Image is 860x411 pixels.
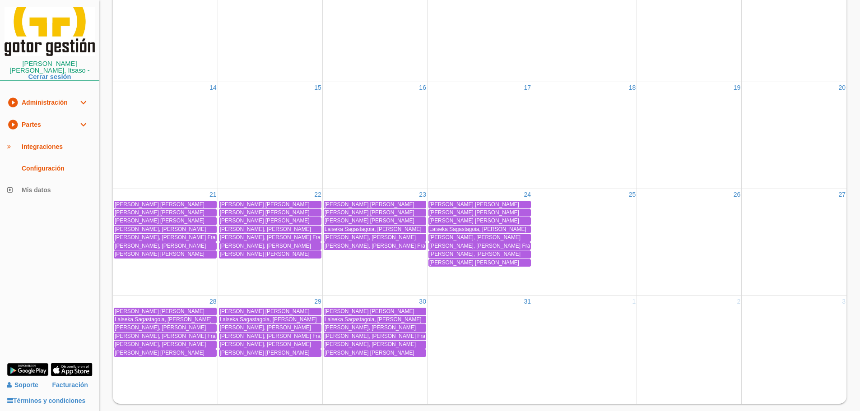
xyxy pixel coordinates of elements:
a: [PERSON_NAME], [PERSON_NAME] [219,242,321,250]
a: [PERSON_NAME], [PERSON_NAME] [219,324,321,332]
a: Cerrar sesión [28,73,71,80]
a: [PERSON_NAME], [PERSON_NAME] [324,324,426,332]
a: [PERSON_NAME] [PERSON_NAME] [428,217,531,225]
a: 18 [628,82,637,93]
a: [PERSON_NAME] [PERSON_NAME] [114,217,217,225]
span: [PERSON_NAME], [PERSON_NAME] [220,243,311,249]
span: [PERSON_NAME], [PERSON_NAME] [325,341,416,347]
a: [PERSON_NAME], [PERSON_NAME] Francisco [219,234,321,241]
a: Términos y condiciones [7,397,85,404]
a: [PERSON_NAME], [PERSON_NAME] Francisco [219,332,321,340]
span: [PERSON_NAME], [PERSON_NAME] [115,324,206,331]
span: [PERSON_NAME], [PERSON_NAME] Francisco [325,243,441,249]
a: [PERSON_NAME], [PERSON_NAME] Francisco [114,332,217,340]
a: 3 [841,296,846,307]
span: [PERSON_NAME] [PERSON_NAME] [115,217,205,224]
span: [PERSON_NAME], [PERSON_NAME] [429,234,521,240]
span: [PERSON_NAME] [PERSON_NAME] [115,201,205,208]
a: Laiseka Sagastagoia, [PERSON_NAME] [428,226,531,233]
span: [PERSON_NAME] [PERSON_NAME] [325,350,414,356]
a: [PERSON_NAME] [PERSON_NAME] [219,217,321,225]
a: 2 [736,296,742,307]
span: [PERSON_NAME], [PERSON_NAME] [115,341,206,347]
a: [PERSON_NAME] [PERSON_NAME] [114,308,217,315]
span: [PERSON_NAME], [PERSON_NAME] Francisco [429,243,545,249]
a: 27 [837,189,846,200]
a: [PERSON_NAME] [PERSON_NAME] [219,308,321,315]
span: [PERSON_NAME], [PERSON_NAME] [220,324,311,331]
a: 29 [313,296,322,307]
a: [PERSON_NAME], [PERSON_NAME] [324,234,426,241]
a: 16 [418,82,427,93]
span: [PERSON_NAME] [PERSON_NAME] [429,259,519,266]
a: 19 [733,82,742,93]
a: Laiseka Sagastagoia, [PERSON_NAME] [324,316,426,323]
span: [PERSON_NAME], [PERSON_NAME] Francisco [220,333,336,339]
a: [PERSON_NAME], [PERSON_NAME] Francisco [114,234,217,241]
a: 21 [209,189,218,200]
span: [PERSON_NAME] [PERSON_NAME] [429,217,519,224]
span: [PERSON_NAME] [PERSON_NAME] [325,201,414,208]
span: [PERSON_NAME], [PERSON_NAME] [220,341,311,347]
span: [PERSON_NAME] [PERSON_NAME] [220,201,310,208]
a: [PERSON_NAME] [PERSON_NAME] [219,209,321,217]
span: [PERSON_NAME] [PERSON_NAME] [115,350,205,356]
img: app-store.png [51,363,93,376]
a: [PERSON_NAME] [PERSON_NAME] [219,250,321,258]
span: [PERSON_NAME] [PERSON_NAME] [325,217,414,224]
a: Soporte [7,381,38,388]
a: [PERSON_NAME] [PERSON_NAME] [324,308,426,315]
span: [PERSON_NAME] [PERSON_NAME] [220,308,310,314]
a: [PERSON_NAME], [PERSON_NAME] [114,242,217,250]
span: [PERSON_NAME], [PERSON_NAME] [220,226,311,232]
a: [PERSON_NAME] [PERSON_NAME] [219,201,321,208]
a: [PERSON_NAME] [PERSON_NAME] [428,201,531,208]
a: [PERSON_NAME], [PERSON_NAME] [219,226,321,233]
span: [PERSON_NAME] [PERSON_NAME] [115,251,205,257]
span: [PERSON_NAME], [PERSON_NAME] Francisco [115,333,231,339]
span: [PERSON_NAME] [PERSON_NAME] [115,209,205,216]
a: [PERSON_NAME], [PERSON_NAME] [114,341,217,348]
a: [PERSON_NAME], [PERSON_NAME] [219,341,321,348]
img: google-play.png [7,363,49,376]
a: [PERSON_NAME], [PERSON_NAME] [428,250,531,258]
a: [PERSON_NAME] [PERSON_NAME] [219,349,321,357]
span: [PERSON_NAME] [PERSON_NAME] [115,308,205,314]
span: [PERSON_NAME] [PERSON_NAME] [429,209,519,216]
span: [PERSON_NAME], [PERSON_NAME] Francisco [325,333,441,339]
a: [PERSON_NAME] [PERSON_NAME] [324,349,426,357]
a: 28 [209,296,218,307]
span: [PERSON_NAME], [PERSON_NAME] [325,324,416,331]
a: Facturación [52,377,88,393]
span: [PERSON_NAME], [PERSON_NAME] [115,243,206,249]
span: [PERSON_NAME], [PERSON_NAME] [325,234,416,240]
a: 17 [523,82,532,93]
a: Laiseka Sagastagoia, [PERSON_NAME] [324,226,426,233]
i: expand_more [78,114,88,135]
span: Laiseka Sagastagoia, [PERSON_NAME] [325,316,422,323]
a: 30 [418,296,427,307]
span: [PERSON_NAME] [PERSON_NAME] [220,217,310,224]
span: [PERSON_NAME] [PERSON_NAME] [220,209,310,216]
i: play_circle_filled [7,114,18,135]
span: [PERSON_NAME] [PERSON_NAME] [220,251,310,257]
a: [PERSON_NAME] [PERSON_NAME] [324,209,426,217]
img: itcons-logo [5,7,95,56]
a: 1 [631,296,637,307]
a: [PERSON_NAME] [PERSON_NAME] [324,201,426,208]
a: Laiseka Sagastagoia, [PERSON_NAME] [114,316,217,323]
a: [PERSON_NAME], [PERSON_NAME] Francisco [428,242,531,250]
a: 24 [523,189,532,200]
span: Laiseka Sagastagoia, [PERSON_NAME] [115,316,212,323]
a: 22 [313,189,322,200]
span: [PERSON_NAME] [PERSON_NAME] [325,209,414,216]
a: 23 [418,189,427,200]
span: [PERSON_NAME] [PERSON_NAME] [220,350,310,356]
i: play_circle_filled [7,92,18,113]
a: [PERSON_NAME], [PERSON_NAME] [114,324,217,332]
a: [PERSON_NAME], [PERSON_NAME] Francisco [324,242,426,250]
a: 31 [523,296,532,307]
span: Laiseka Sagastagoia, [PERSON_NAME] [220,316,317,323]
a: 15 [313,82,322,93]
a: 20 [837,82,846,93]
